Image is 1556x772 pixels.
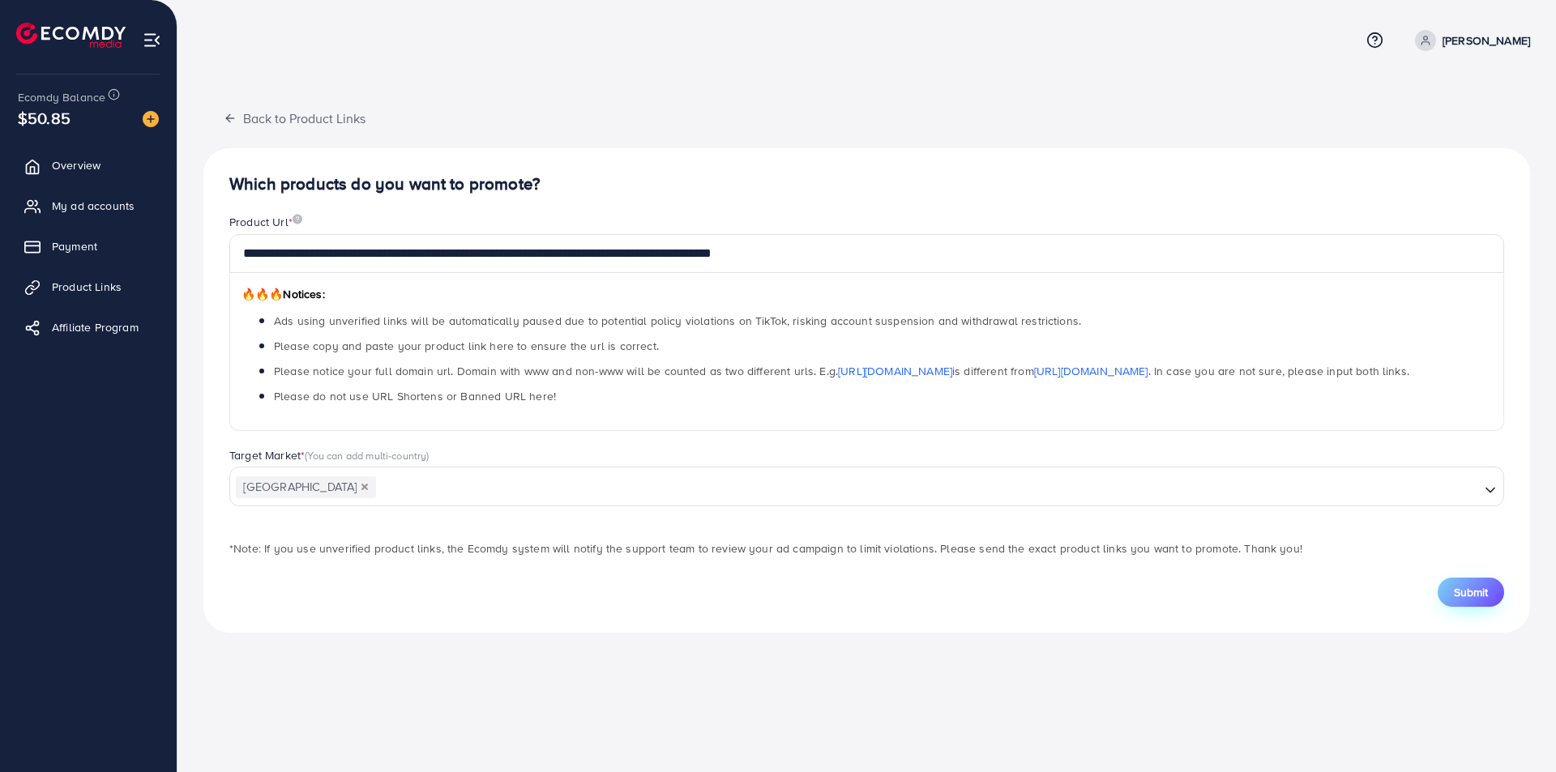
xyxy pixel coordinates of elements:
[361,483,369,491] button: Deselect Pakistan
[1034,363,1148,379] a: [URL][DOMAIN_NAME]
[12,311,165,343] a: Affiliate Program
[52,157,100,173] span: Overview
[1438,578,1504,607] button: Submit
[52,198,135,214] span: My ad accounts
[274,313,1081,329] span: Ads using unverified links will be automatically paused due to potential policy violations on Tik...
[229,447,430,463] label: Target Market
[378,476,1478,501] input: Search for option
[143,31,161,49] img: menu
[229,539,1504,558] p: *Note: If you use unverified product links, the Ecomdy system will notify the support team to rev...
[274,363,1409,379] span: Please notice your full domain url. Domain with www and non-www will be counted as two different ...
[229,214,302,230] label: Product Url
[16,23,126,48] img: logo
[52,319,139,335] span: Affiliate Program
[1487,699,1544,760] iframe: Chat
[229,467,1504,505] div: Search for option
[143,111,159,127] img: image
[12,230,165,262] a: Payment
[1443,31,1530,50] p: [PERSON_NAME]
[838,363,952,379] a: [URL][DOMAIN_NAME]
[1454,584,1488,600] span: Submit
[274,338,659,354] span: Please copy and paste your product link here to ensure the url is correct.
[203,100,386,135] button: Back to Product Links
[274,388,556,404] span: Please do not use URL Shortens or Banned URL here!
[18,89,105,105] span: Ecomdy Balance
[52,238,97,254] span: Payment
[293,214,302,224] img: image
[18,106,71,130] span: $50.85
[229,174,1504,194] h4: Which products do you want to promote?
[1409,30,1530,51] a: [PERSON_NAME]
[236,476,376,499] span: [GEOGRAPHIC_DATA]
[12,149,165,181] a: Overview
[242,286,325,302] span: Notices:
[242,286,283,302] span: 🔥🔥🔥
[12,271,165,303] a: Product Links
[12,190,165,222] a: My ad accounts
[52,279,122,295] span: Product Links
[305,448,429,463] span: (You can add multi-country)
